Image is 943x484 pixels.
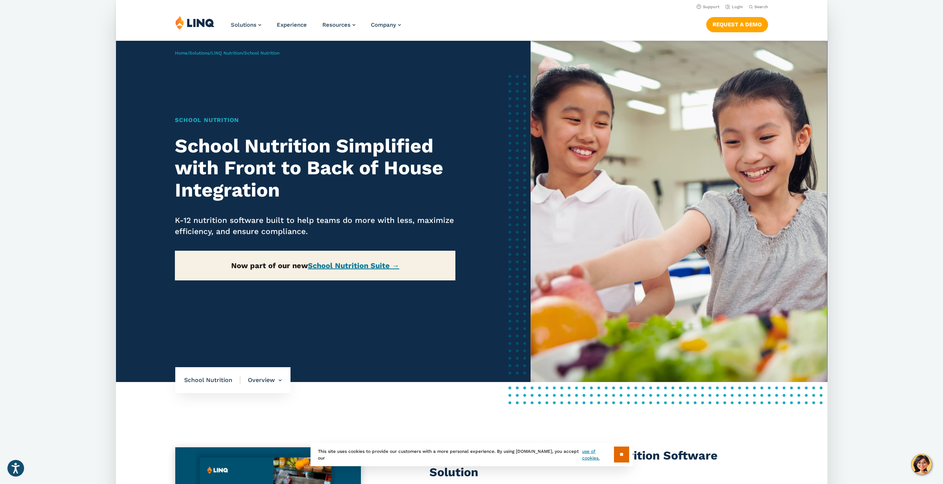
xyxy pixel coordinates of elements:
[322,22,351,28] span: Resources
[184,376,240,384] span: School Nutrition
[175,50,187,56] a: Home
[371,22,401,28] a: Company
[231,22,256,28] span: Solutions
[754,4,768,9] span: Search
[116,2,827,10] nav: Utility Navigation
[175,215,455,237] p: K-12 nutrition software built to help teams do more with less, maximize efficiency, and ensure co...
[175,116,455,125] h1: School Nutrition
[231,16,401,40] nav: Primary Navigation
[322,22,355,28] a: Resources
[231,22,261,28] a: Solutions
[240,367,282,393] li: Overview
[311,443,633,466] div: This site uses cookies to provide our customers with a more personal experience. By using [DOMAIN...
[582,448,614,461] a: use of cookies.
[175,50,279,56] span: / / /
[231,261,399,270] strong: Now part of our new
[175,135,455,201] h2: School Nutrition Simplified with Front to Back of House Integration
[277,22,307,28] a: Experience
[706,17,768,32] a: Request a Demo
[308,261,399,270] a: School Nutrition Suite →
[696,4,719,9] a: Support
[211,50,242,56] a: LINQ Nutrition
[911,454,932,475] button: Hello, have a question? Let’s chat.
[725,4,743,9] a: Login
[748,4,768,10] button: Open Search Bar
[371,22,396,28] span: Company
[175,16,215,30] img: LINQ | K‑12 Software
[706,16,768,32] nav: Button Navigation
[531,41,827,382] img: School Nutrition Banner
[189,50,209,56] a: Solutions
[244,50,279,56] span: School Nutrition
